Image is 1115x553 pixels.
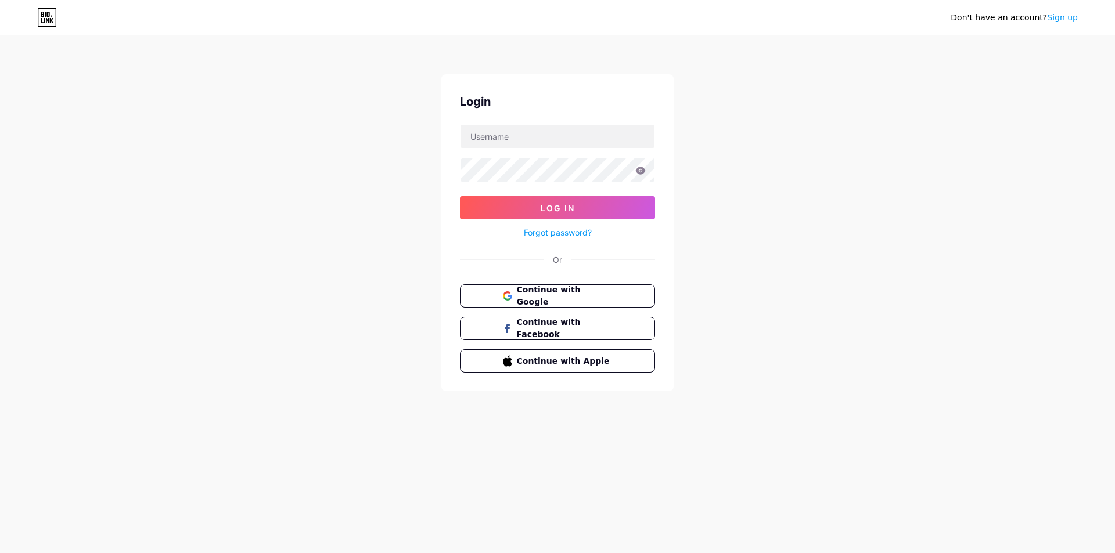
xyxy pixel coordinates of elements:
[553,254,562,266] div: Or
[517,284,613,308] span: Continue with Google
[517,316,613,341] span: Continue with Facebook
[460,317,655,340] button: Continue with Facebook
[951,12,1078,24] div: Don't have an account?
[460,349,655,373] button: Continue with Apple
[461,125,654,148] input: Username
[460,284,655,308] button: Continue with Google
[524,226,592,238] a: Forgot password?
[517,355,613,367] span: Continue with Apple
[460,93,655,110] div: Login
[1047,13,1078,22] a: Sign up
[460,196,655,219] button: Log In
[541,203,575,213] span: Log In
